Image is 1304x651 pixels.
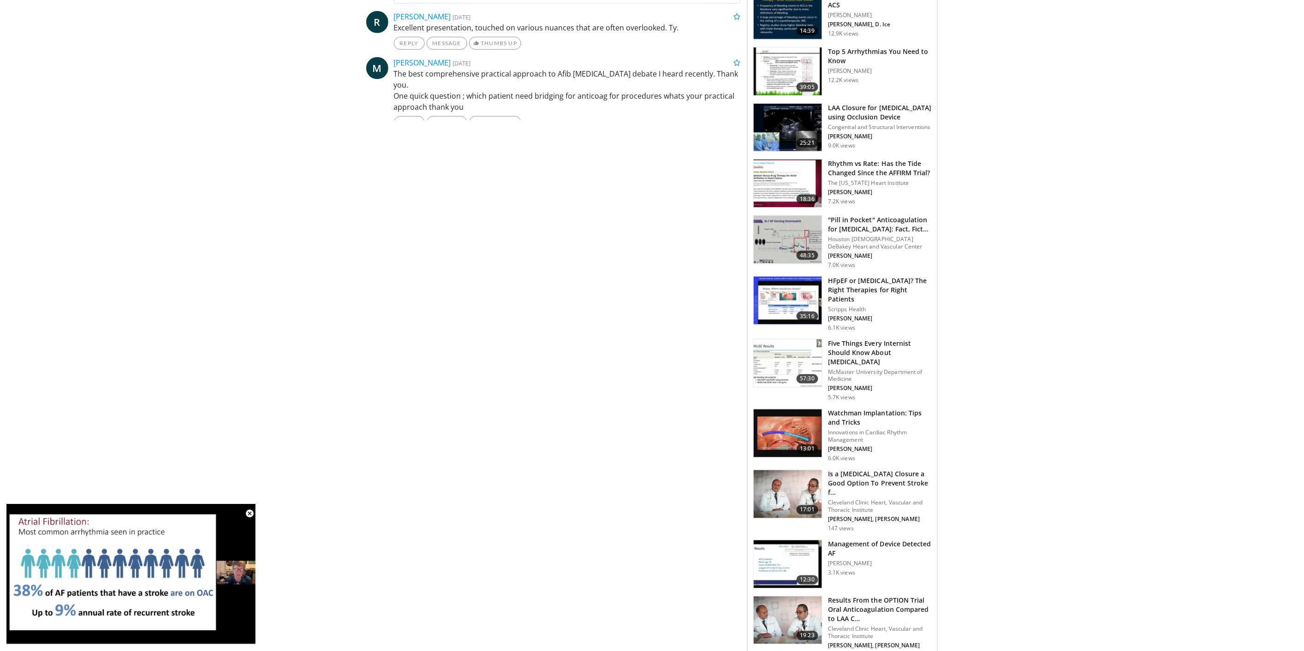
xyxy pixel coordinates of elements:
span: 25:21 [797,138,819,148]
p: [PERSON_NAME] [828,252,932,260]
img: e6be7ba5-423f-4f4d-9fbf-6050eac7a348.150x105_q85_crop-smart_upscale.jpg [754,47,822,95]
h3: "Pill in Pocket" Anticoagulation for [MEDICAL_DATA]: Fact, Fict… [828,215,932,234]
p: 5.7K views [828,394,855,402]
p: 9.0K views [828,142,855,149]
p: [PERSON_NAME] [828,189,932,196]
span: 35:16 [797,312,819,321]
a: Thumbs Up [469,37,521,50]
p: [PERSON_NAME] [828,12,932,19]
a: 57:30 Five Things Every Internist Should Know About [MEDICAL_DATA] McMaster University Department... [753,339,932,402]
a: 18:36 Rhythm vs Rate: Has the Tide Changed Since the AFFIRM Trial? The [US_STATE] Heart Institute... [753,159,932,208]
img: b2a88bc2-c0a3-41f2-871f-2b8116068312.150x105_q85_crop-smart_upscale.jpg [754,339,822,387]
a: 48:35 "Pill in Pocket" Anticoagulation for [MEDICAL_DATA]: Fact, Fict… Houston [DEMOGRAPHIC_DATA]... [753,215,932,269]
p: 3.1K views [828,569,855,577]
h3: Results From the OPTION Trial Oral Anticoagulation Compared to LAA C… [828,596,932,624]
img: 089a6ca3-c484-4b80-9ed4-dcf2333a11f7.150x105_q85_crop-smart_upscale.jpg [754,540,822,588]
a: Message [427,37,467,50]
a: 35:16 HFpEF or [MEDICAL_DATA]? The Right Therapies for Right Patients Scripps Health [PERSON_NAME... [753,276,932,331]
p: Scripps Health [828,306,932,313]
h3: LAA Closure for [MEDICAL_DATA] using Occlusion Device [828,103,932,122]
a: [PERSON_NAME] [394,58,451,68]
p: 6.1K views [828,324,855,331]
p: Cleveland Clinic Heart, Vascular and Thoracic Institute [828,626,932,640]
a: Thumbs Up [469,116,521,129]
p: 6.0K views [828,455,855,462]
a: Reply [394,37,425,50]
a: Message [427,116,467,129]
a: 17:01 Is a [MEDICAL_DATA] Closure a Good Option To Prevent Stroke f… Cleveland Clinic Heart, Vasc... [753,470,932,533]
img: 7d6672ef-ec0b-45d8-ad2f-659c60be1bd0.150x105_q85_crop-smart_upscale.jpg [754,470,822,518]
span: 14:39 [797,26,819,36]
p: [PERSON_NAME], D. Ice [828,21,932,28]
img: b600e286-3cd4-43aa-96ed-d5baf7d1f23e.150x105_q85_crop-smart_upscale.jpg [754,597,822,645]
span: 13:01 [797,444,819,454]
a: 25:21 LAA Closure for [MEDICAL_DATA] using Occlusion Device Congenital and Structural Interventio... [753,103,932,152]
a: 13:01 Watchman Implantation: Tips and Tricks Innovations in Cardiac Rhythm Management [PERSON_NAM... [753,409,932,462]
p: The best comprehensive practical approach to Afib [MEDICAL_DATA] debate I heard recently. Thank y... [394,68,741,112]
h3: Management of Device Detected AF [828,540,932,558]
span: 48:35 [797,251,819,260]
a: Reply [394,116,425,129]
p: [PERSON_NAME] [828,67,932,75]
img: d3d09088-4137-4c73-ae10-d8ef0dc40dbd.150x105_q85_crop-smart_upscale.jpg [754,409,822,457]
a: [PERSON_NAME] [394,12,451,22]
p: [PERSON_NAME], [PERSON_NAME] [828,516,932,523]
img: 761a0ce7-eca0-427b-8d3f-7d308ac2ea7e.150x105_q85_crop-smart_upscale.jpg [754,216,822,264]
span: 18:36 [797,195,819,204]
p: Congenital and Structural Interventions [828,124,932,131]
p: 12.2K views [828,77,858,84]
a: R [366,11,388,33]
p: [PERSON_NAME] [828,560,932,568]
p: 12.9K views [828,30,858,37]
p: McMaster University Department of Medicine [828,368,932,383]
h3: Top 5 Arrhythmias You Need to Know [828,47,932,65]
p: [PERSON_NAME] [828,315,932,322]
a: M [366,57,388,79]
span: 19:23 [797,631,819,640]
p: [PERSON_NAME] [828,133,932,140]
p: Excellent presentation, touched on various nuances that are often overlooked. Ty. [394,22,741,33]
h3: Watchman Implantation: Tips and Tricks [828,409,932,427]
h3: Is a [MEDICAL_DATA] Closure a Good Option To Prevent Stroke f… [828,470,932,497]
small: [DATE] [453,59,471,67]
p: Innovations in Cardiac Rhythm Management [828,429,932,444]
img: dfd7e8cb-3665-484f-96d9-fe431be1631d.150x105_q85_crop-smart_upscale.jpg [754,277,822,325]
video-js: Video Player [6,504,256,645]
span: 12:30 [797,575,819,585]
p: The [US_STATE] Heart Institute [828,179,932,187]
span: 17:01 [797,505,819,515]
small: [DATE] [453,13,471,21]
h3: Five Things Every Internist Should Know About [MEDICAL_DATA] [828,339,932,367]
button: Close [240,504,259,523]
h3: HFpEF or [MEDICAL_DATA]? The Right Therapies for Right Patients [828,276,932,304]
span: 39:05 [797,83,819,92]
h3: Rhythm vs Rate: Has the Tide Changed Since the AFFIRM Trial? [828,159,932,178]
p: [PERSON_NAME], [PERSON_NAME] [828,642,932,650]
img: EA-ZXTvCZ3MsLef34xMDoxOmlvO8u5HW.150x105_q85_crop-smart_upscale.jpg [754,104,822,152]
p: 147 views [828,525,854,533]
a: 12:30 Management of Device Detected AF [PERSON_NAME] 3.1K views [753,540,932,589]
img: ec2c7e4b-2e60-4631-8939-1325775bd3e0.150x105_q85_crop-smart_upscale.jpg [754,160,822,207]
p: 7.2K views [828,198,855,205]
a: 39:05 Top 5 Arrhythmias You Need to Know [PERSON_NAME] 12.2K views [753,47,932,96]
span: 57:30 [797,374,819,384]
p: [PERSON_NAME] [828,385,932,392]
p: Houston [DEMOGRAPHIC_DATA] DeBakey Heart and Vascular Center [828,236,932,250]
p: Cleveland Clinic Heart, Vascular and Thoracic Institute [828,499,932,514]
p: [PERSON_NAME] [828,446,932,453]
p: 7.0K views [828,261,855,269]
